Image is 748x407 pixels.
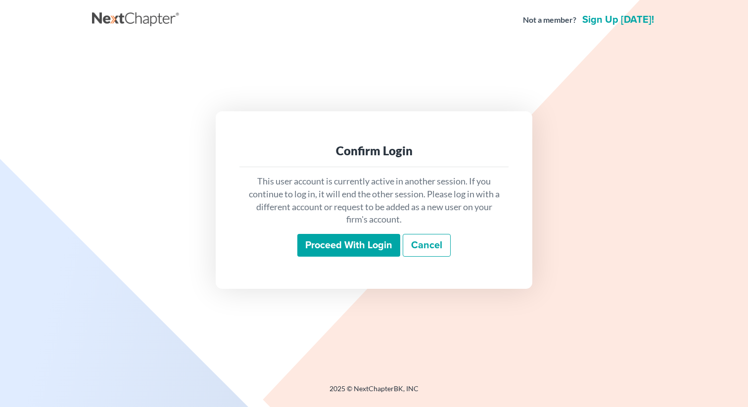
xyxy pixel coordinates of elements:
[523,14,576,26] strong: Not a member?
[580,15,656,25] a: Sign up [DATE]!
[297,234,400,257] input: Proceed with login
[247,175,501,226] p: This user account is currently active in another session. If you continue to log in, it will end ...
[403,234,451,257] a: Cancel
[247,143,501,159] div: Confirm Login
[92,384,656,402] div: 2025 © NextChapterBK, INC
